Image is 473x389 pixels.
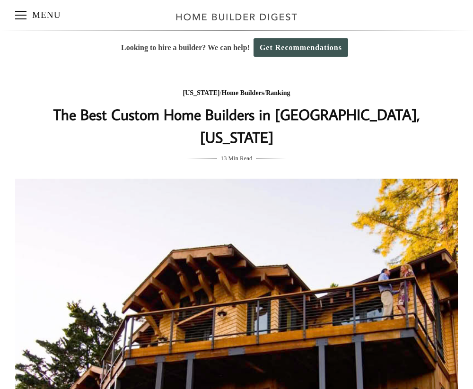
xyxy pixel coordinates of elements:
span: Menu [15,15,26,16]
h1: The Best Custom Home Builders in [GEOGRAPHIC_DATA], [US_STATE] [48,103,425,148]
a: Home Builders [221,89,264,96]
a: Ranking [266,89,290,96]
img: Home Builder Digest [172,8,302,26]
span: 13 Min Read [221,153,253,164]
a: Get Recommendations [254,38,348,57]
div: / / [48,87,425,99]
a: [US_STATE] [183,89,219,96]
